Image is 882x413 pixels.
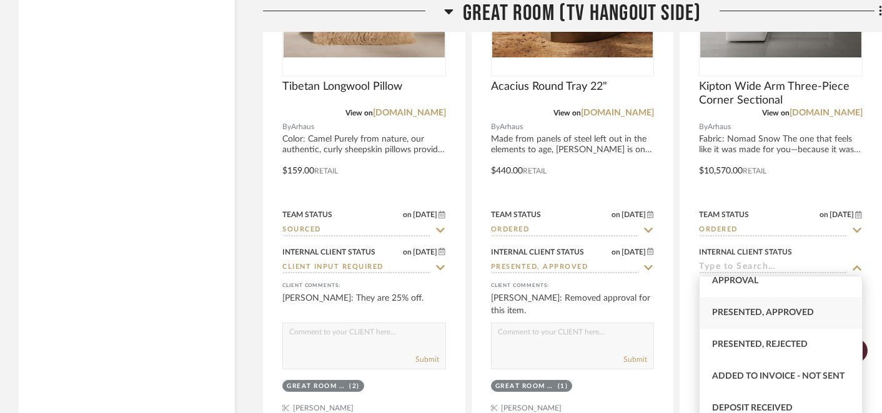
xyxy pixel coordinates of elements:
button: Submit [415,354,439,365]
span: Deposit Received [712,404,793,412]
span: By [491,121,500,133]
div: Internal Client Status [282,246,375,258]
div: (1) [558,382,568,391]
span: View on [345,109,373,117]
div: Internal Client Status [699,246,792,258]
a: [DOMAIN_NAME] [581,109,654,117]
div: Team Status [282,209,332,220]
button: Submit [623,354,647,365]
a: [DOMAIN_NAME] [373,109,446,117]
span: Kipton Wide Arm Three-Piece Corner Sectional [699,80,863,107]
div: [PERSON_NAME]: They are 25% off. [282,292,446,317]
span: on [612,248,620,256]
div: Great Room (TV hangout side) [287,382,346,391]
input: Type to Search… [491,262,640,274]
input: Type to Search… [491,225,640,236]
span: on [820,211,828,218]
span: Presented, Approved [712,308,814,317]
input: Type to Search… [699,262,848,274]
span: [DATE] [620,248,647,256]
span: Added to Invoice - Not Sent [712,372,845,381]
input: Type to Search… [282,262,431,274]
span: Acacius Round Tray 22" [491,80,607,94]
div: Great Room (TV hangout side) [495,382,555,391]
input: Type to Search… [699,225,848,236]
div: Team Status [699,209,749,220]
span: [DATE] [412,210,439,219]
span: [DATE] [828,210,855,219]
input: Type to Search… [282,225,431,236]
div: (2) [349,382,360,391]
span: Arhaus [500,121,523,133]
span: View on [553,109,581,117]
span: By [699,121,708,133]
span: Arhaus [291,121,314,133]
span: By [282,121,291,133]
span: Arhaus [708,121,731,133]
span: [DATE] [620,210,647,219]
span: Tibetan Longwool Pillow [282,80,402,94]
div: Team Status [491,209,541,220]
a: [DOMAIN_NAME] [790,109,863,117]
div: Internal Client Status [491,246,584,258]
span: on [403,211,412,218]
span: Presented, Rejected [712,340,808,349]
span: on [403,248,412,256]
div: [PERSON_NAME]: Removed approval for this item. [491,292,655,317]
span: View on [762,109,790,117]
span: on [612,211,620,218]
span: [DATE] [412,248,439,256]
